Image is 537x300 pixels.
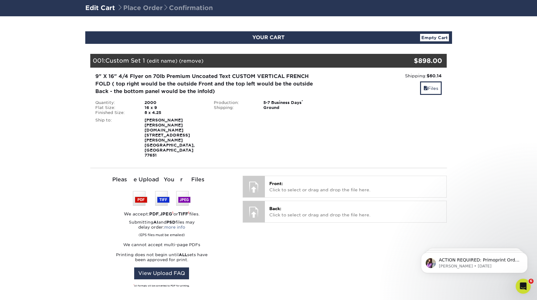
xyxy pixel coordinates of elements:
[90,284,234,287] div: All formats will be converted to PDF for printing.
[209,105,259,110] div: Shipping:
[105,57,145,64] span: Custom Set 1
[27,18,108,179] span: ACTION REQUIRED: Primoprint Order 2599-85081-10335 Thank you for placing your print order with Pr...
[412,239,537,283] iframe: Intercom notifications message
[117,4,213,12] span: Place Order Confirmation
[140,105,209,110] div: 16 x 9
[164,225,185,230] a: more info
[427,73,442,78] strong: $60.14
[140,110,209,115] div: 8 x 4.25
[90,220,234,237] p: Submitting and files may delay order:
[91,110,140,115] div: Finished Size:
[147,58,177,64] a: (edit name)
[90,242,234,247] p: We cannot accept multi-page PDFs
[420,34,449,41] a: Empty Cart
[179,58,203,64] a: (remove)
[178,211,188,216] strong: TIFF
[134,284,134,286] sup: 1
[91,105,140,110] div: Flat Size:
[188,211,189,215] sup: 1
[420,81,442,95] a: Files
[95,73,323,95] div: 9" X 16" 4/4 Flyer on 70lb Premium Uncoated Text CUSTOM VERTICAL FRENCH FOLD ( top right would be...
[387,56,442,65] div: $898.00
[139,230,185,237] small: (EPS files must be emailed)
[209,100,259,105] div: Production:
[149,211,159,216] strong: PDF
[424,86,428,91] span: files
[259,100,328,105] div: 5-7 Business Days
[252,34,285,40] span: YOUR CART
[85,4,115,12] a: Edit Cart
[27,24,108,30] p: Message from Erica, sent 2w ago
[179,252,187,257] strong: ALL
[269,181,283,186] span: Front:
[90,252,234,262] p: Printing does not begin until sets have been approved for print.
[153,220,158,225] strong: AI
[145,118,195,158] strong: [PERSON_NAME] [PERSON_NAME][DOMAIN_NAME] [STREET_ADDRESS][PERSON_NAME] [GEOGRAPHIC_DATA], [GEOGRA...
[269,205,442,218] p: Click to select or drag and drop the file here.
[90,176,234,184] div: Please Upload Your Files
[160,211,172,216] strong: JPEG
[269,206,281,211] span: Back:
[90,211,234,217] div: We accept: , or files.
[333,73,442,79] div: Shipping:
[134,267,189,279] a: View Upload FAQ
[259,105,328,110] div: Ground
[91,100,140,105] div: Quantity:
[166,220,176,225] strong: PSD
[140,100,209,105] div: 2000
[133,191,191,206] img: We accept: PSD, TIFF, or JPEG (JPG)
[91,118,140,158] div: Ship to:
[90,54,387,68] div: 001:
[269,180,442,193] p: Click to select or drag and drop the file here.
[516,279,531,294] iframe: Intercom live chat
[529,279,534,284] span: 6
[172,211,173,215] sup: 1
